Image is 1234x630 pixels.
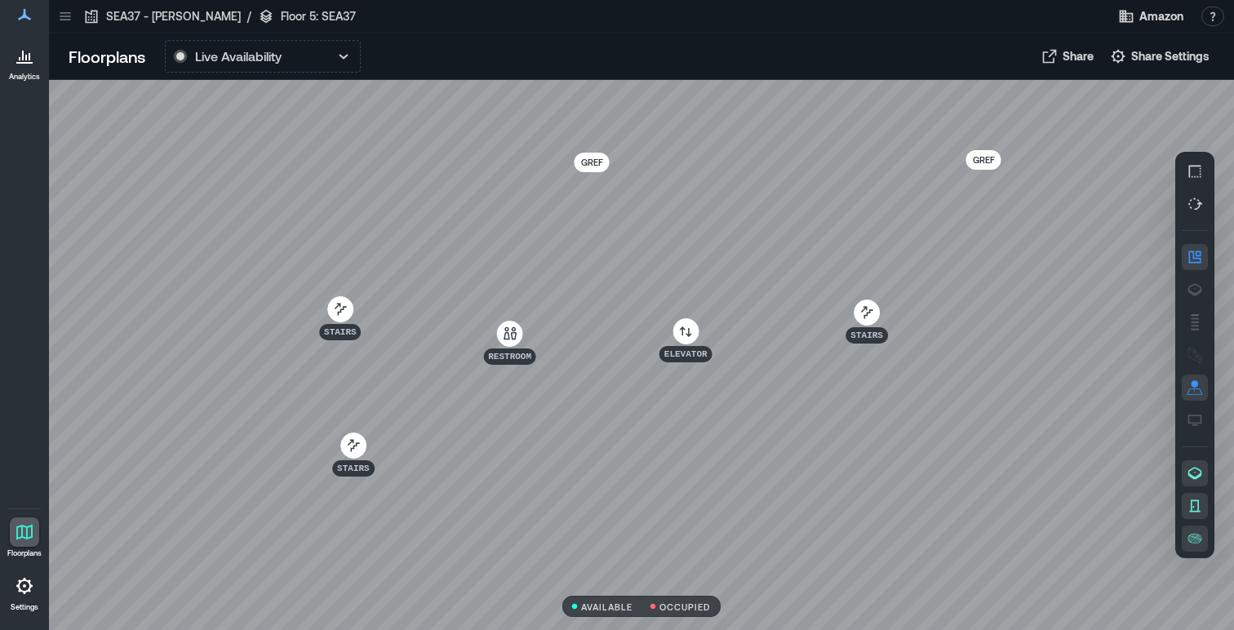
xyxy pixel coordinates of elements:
button: Share [1036,43,1099,69]
span: Share Settings [1131,48,1210,64]
p: Floorplans [69,45,145,68]
p: Stairs [337,462,370,475]
p: GREF [973,152,995,168]
p: Floor 5: SEA37 [281,8,356,24]
p: Restroom [488,350,531,363]
a: Analytics [4,36,45,87]
p: Stairs [324,326,357,339]
span: Share [1063,48,1094,64]
p: GREF [581,154,603,171]
button: Share Settings [1105,43,1214,69]
p: Floorplans [7,548,42,558]
p: Live Availability [195,47,282,66]
span: Amazon [1139,8,1183,24]
p: AVAILABLE [581,602,633,611]
a: Settings [5,566,44,617]
p: OCCUPIED [659,602,711,611]
p: Analytics [9,72,40,82]
button: Amazon [1113,3,1188,29]
p: / [247,8,251,24]
a: Floorplans [2,512,47,563]
p: SEA37 - [PERSON_NAME] [106,8,241,24]
p: Settings [11,602,38,612]
p: Stairs [850,329,883,342]
p: Elevator [664,348,708,361]
button: Live Availability [165,40,361,73]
